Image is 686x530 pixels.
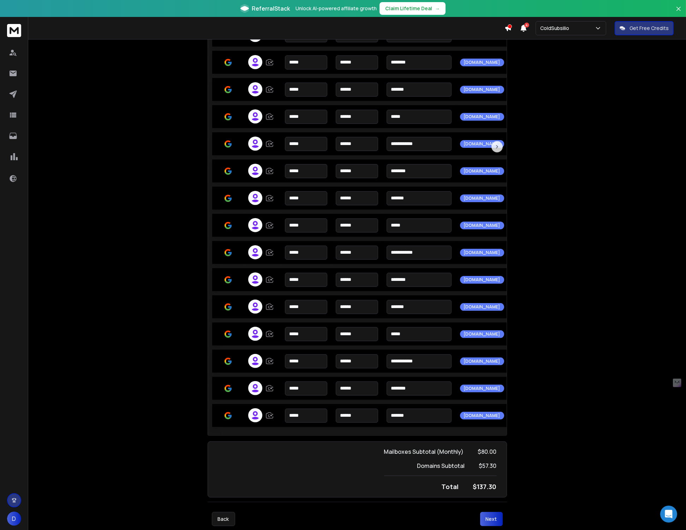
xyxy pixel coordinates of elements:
[380,2,446,15] button: Claim Lifetime Deal→
[460,140,504,148] div: [DOMAIN_NAME]
[480,512,503,526] button: Next
[473,482,497,492] h2: $ 137.30
[478,447,497,456] h2: $ 80.00
[417,462,465,470] h4: Domains Subtotal
[460,357,504,365] div: [DOMAIN_NAME]
[460,330,504,338] div: [DOMAIN_NAME]
[615,21,674,35] button: Get Free Credits
[442,482,459,492] h4: Total
[384,447,464,456] h4: Mailboxes Subtotal (Monthly)
[491,141,503,152] button: Scroll to see more
[460,113,504,121] div: [DOMAIN_NAME]
[7,512,21,526] button: D
[460,167,504,175] div: [DOMAIN_NAME]
[435,5,440,12] span: →
[460,276,504,284] div: [DOMAIN_NAME]
[630,25,669,32] p: Get Free Credits
[479,462,497,470] h2: $ 57.30
[674,4,683,21] button: Close banner
[460,86,504,94] div: [DOMAIN_NAME]
[460,222,504,229] div: [DOMAIN_NAME]
[524,23,529,28] span: 4
[460,249,504,257] div: [DOMAIN_NAME]
[460,303,504,311] div: [DOMAIN_NAME]
[460,412,504,420] div: [DOMAIN_NAME]
[460,59,504,66] div: [DOMAIN_NAME]
[460,385,504,392] div: [DOMAIN_NAME]
[540,25,572,32] p: ColdSubsilio
[252,4,290,13] span: ReferralStack
[212,512,235,526] button: Back
[296,5,377,12] p: Unlock AI-powered affiliate growth
[460,194,504,202] div: [DOMAIN_NAME]
[660,506,677,523] div: Open Intercom Messenger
